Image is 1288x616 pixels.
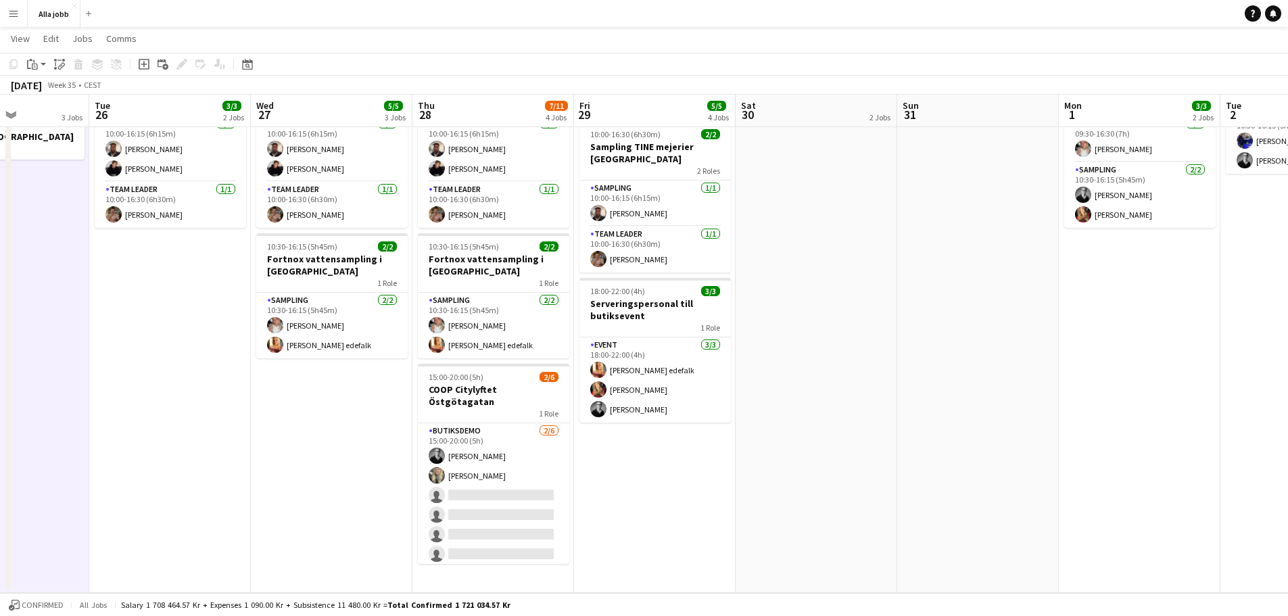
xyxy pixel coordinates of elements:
span: 31 [901,107,919,122]
span: 18:00-22:00 (4h) [590,286,645,296]
span: 2/2 [378,241,397,252]
app-card-role: Team Leader1/110:00-16:30 (6h30m)[PERSON_NAME] [579,227,731,273]
span: 10:30-16:15 (5h45m) [267,241,337,252]
app-card-role: Sampling2/210:30-16:15 (5h45m)[PERSON_NAME][PERSON_NAME] [1064,162,1216,228]
div: 4 Jobs [708,112,729,122]
app-job-card: 10:00-16:30 (6h30m)2/2Sampling TINE mejerier [GEOGRAPHIC_DATA]2 RolesSampling1/110:00-16:15 (6h15... [579,121,731,273]
h3: Fortnox vattensampling i [GEOGRAPHIC_DATA] [256,253,408,277]
span: 28 [416,107,435,122]
app-card-role: Butiksdemo2/615:00-20:00 (5h)[PERSON_NAME][PERSON_NAME] [418,423,569,567]
app-card-role: Sampling2/210:30-16:15 (5h45m)[PERSON_NAME][PERSON_NAME] edefalk [256,293,408,358]
a: View [5,30,35,47]
a: Edit [38,30,64,47]
span: Total Confirmed 1 721 034.57 kr [387,600,510,610]
span: 1 Role [539,278,558,288]
app-job-card: 09:30-16:30 (7h)3/3Sampling TINE mejerier [GEOGRAPHIC_DATA]2 RolesDrift1/109:30-16:30 (7h)[PERSON... [1064,57,1216,228]
span: Thu [418,99,435,112]
span: 15:00-20:00 (5h) [429,372,483,382]
span: 3/3 [222,101,241,111]
span: 10:30-16:15 (5h45m) [429,241,499,252]
span: Wed [256,99,274,112]
app-card-role: Team Leader1/110:00-16:30 (6h30m)[PERSON_NAME] [418,182,569,228]
app-job-card: 10:00-16:30 (6h30m)3/3Sampling TINE mejerier [GEOGRAPHIC_DATA]2 RolesSampling2/210:00-16:15 (6h15... [95,57,246,228]
span: 26 [93,107,110,122]
span: 3/3 [1192,101,1211,111]
span: 2/2 [540,241,558,252]
app-job-card: 10:00-16:30 (6h30m)3/3Sampling TINE mejerier [GEOGRAPHIC_DATA]2 RolesSampling2/210:00-16:15 (6h15... [418,57,569,228]
div: 3 Jobs [62,112,82,122]
button: Confirmed [7,598,66,613]
app-card-role: Drift1/109:30-16:30 (7h)[PERSON_NAME] [1064,116,1216,162]
a: Jobs [67,30,98,47]
span: 7/11 [545,101,568,111]
span: 2 [1224,107,1241,122]
button: Alla jobb [28,1,80,27]
span: 27 [254,107,274,122]
span: Fri [579,99,590,112]
div: 2 Jobs [869,112,890,122]
span: 2 Roles [697,166,720,176]
app-card-role: Sampling1/110:00-16:15 (6h15m)[PERSON_NAME] [579,181,731,227]
app-job-card: 15:00-20:00 (5h)2/6COOP Citylyftet Östgötagatan1 RoleButiksdemo2/615:00-20:00 (5h)[PERSON_NAME][P... [418,364,569,564]
app-card-role: Team Leader1/110:00-16:30 (6h30m)[PERSON_NAME] [95,182,246,228]
app-job-card: 10:30-16:15 (5h45m)2/2Fortnox vattensampling i [GEOGRAPHIC_DATA]1 RoleSampling2/210:30-16:15 (5h4... [418,233,569,358]
app-job-card: 18:00-22:00 (4h)3/3Serveringspersonal till butiksevent1 RoleEvent3/318:00-22:00 (4h)[PERSON_NAME]... [579,278,731,423]
span: 5/5 [707,101,726,111]
app-card-role: Sampling2/210:00-16:15 (6h15m)[PERSON_NAME][PERSON_NAME] [256,116,408,182]
app-job-card: 10:30-16:15 (5h45m)2/2Fortnox vattensampling i [GEOGRAPHIC_DATA]1 RoleSampling2/210:30-16:15 (5h4... [256,233,408,358]
span: Tue [95,99,110,112]
a: Comms [101,30,142,47]
app-card-role: Sampling2/210:30-16:15 (5h45m)[PERSON_NAME][PERSON_NAME] edefalk [418,293,569,358]
span: Tue [1226,99,1241,112]
div: 2 Jobs [1193,112,1214,122]
span: Sun [903,99,919,112]
div: 4 Jobs [546,112,567,122]
span: All jobs [77,600,110,610]
span: Confirmed [22,600,64,610]
span: 1 Role [377,278,397,288]
span: Jobs [72,32,93,45]
span: Week 35 [45,80,78,90]
app-card-role: Sampling2/210:00-16:15 (6h15m)[PERSON_NAME][PERSON_NAME] [95,116,246,182]
div: CEST [84,80,101,90]
span: 1 Role [539,408,558,419]
span: 3/3 [701,286,720,296]
span: 1 [1062,107,1082,122]
span: Mon [1064,99,1082,112]
span: 2/2 [701,129,720,139]
span: 29 [577,107,590,122]
div: [DATE] [11,78,42,92]
app-card-role: Sampling2/210:00-16:15 (6h15m)[PERSON_NAME][PERSON_NAME] [418,116,569,182]
h3: Fortnox vattensampling i [GEOGRAPHIC_DATA] [418,253,569,277]
div: 3 Jobs [385,112,406,122]
span: Sat [741,99,756,112]
div: 2 Jobs [223,112,244,122]
div: Salary 1 708 464.57 kr + Expenses 1 090.00 kr + Subsistence 11 480.00 kr = [121,600,510,610]
span: View [11,32,30,45]
h3: COOP Citylyftet Östgötagatan [418,383,569,408]
span: Comms [106,32,137,45]
span: 1 Role [700,323,720,333]
span: 30 [739,107,756,122]
span: 10:00-16:30 (6h30m) [590,129,661,139]
h3: Sampling TINE mejerier [GEOGRAPHIC_DATA] [579,141,731,165]
app-card-role: Event3/318:00-22:00 (4h)[PERSON_NAME] edefalk[PERSON_NAME][PERSON_NAME] [579,337,731,423]
span: Edit [43,32,59,45]
h3: Serveringspersonal till butiksevent [579,298,731,322]
span: 5/5 [384,101,403,111]
span: 2/6 [540,372,558,382]
app-card-role: Team Leader1/110:00-16:30 (6h30m)[PERSON_NAME] [256,182,408,228]
app-job-card: 10:00-16:30 (6h30m)3/3Sampling TINE mejerier [GEOGRAPHIC_DATA]2 RolesSampling2/210:00-16:15 (6h15... [256,57,408,228]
